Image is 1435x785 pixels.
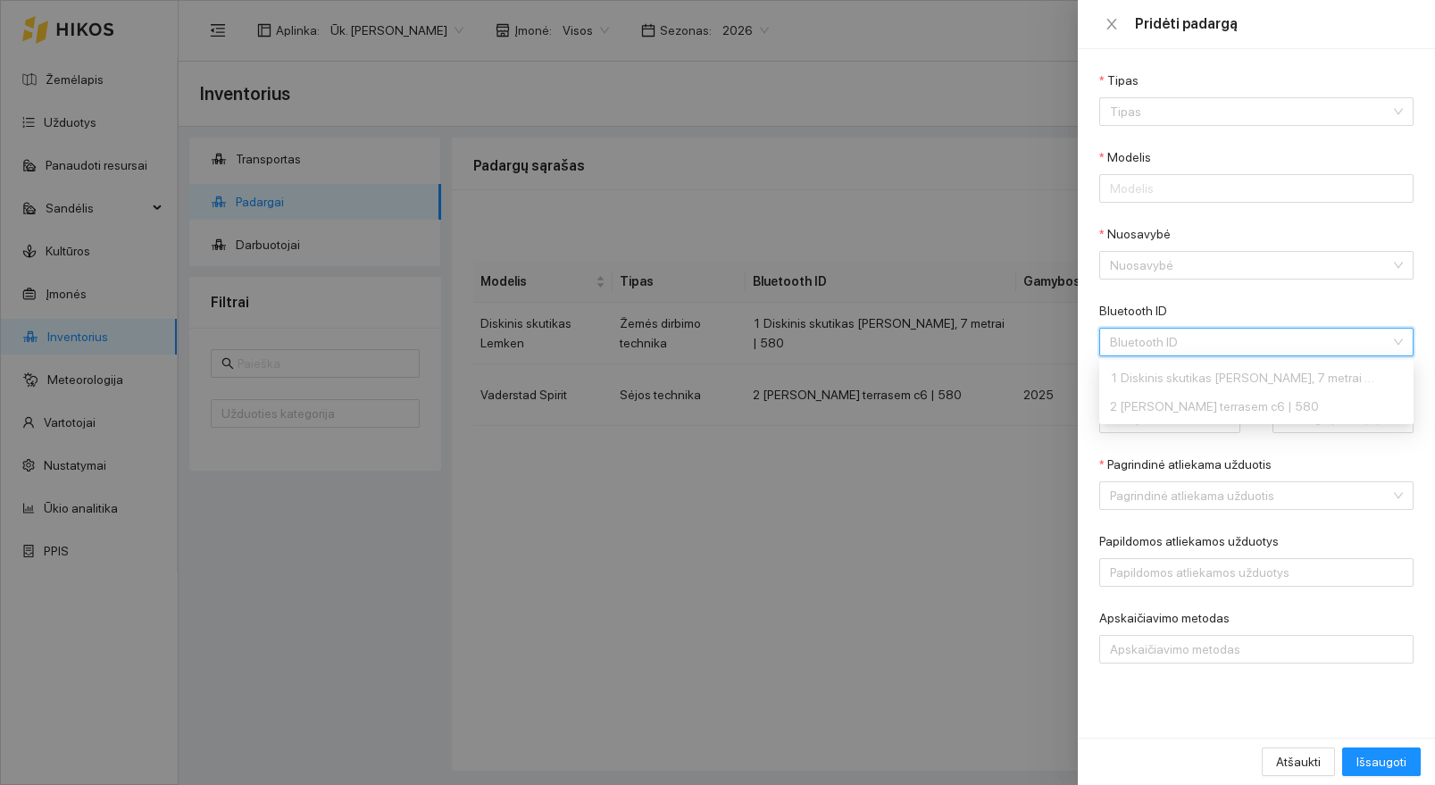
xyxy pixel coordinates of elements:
[1342,747,1421,776] button: Išsaugoti
[1099,609,1230,628] label: Apskaičiavimo metodas
[1099,532,1279,551] label: Papildomos atliekamos užduotys
[1099,16,1124,33] button: Close
[1110,397,1378,416] div: 2 [PERSON_NAME] terrasem c6 | 580
[1099,174,1414,203] input: Modelis
[1099,71,1139,90] label: Tipas
[1262,747,1335,776] button: Atšaukti
[1110,368,1378,388] div: 1 Diskinis skutikas [PERSON_NAME], 7 metrai | 580
[1099,302,1167,321] label: Bluetooth ID
[1099,148,1151,167] label: Modelis
[1105,17,1119,31] span: close
[1099,455,1272,474] label: Pagrindinė atliekama užduotis
[1135,14,1414,34] div: Pridėti padargą
[1110,482,1390,509] input: Pagrindinė atliekama užduotis
[1099,225,1171,244] label: Nuosavybė
[1356,752,1406,772] span: Išsaugoti
[1099,392,1414,421] div: 2 pottinger terrasem c6 | 580
[1276,752,1321,772] span: Atšaukti
[1099,363,1414,392] div: 1 Diskinis skutikas Lemken Rubin, 7 metrai | 580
